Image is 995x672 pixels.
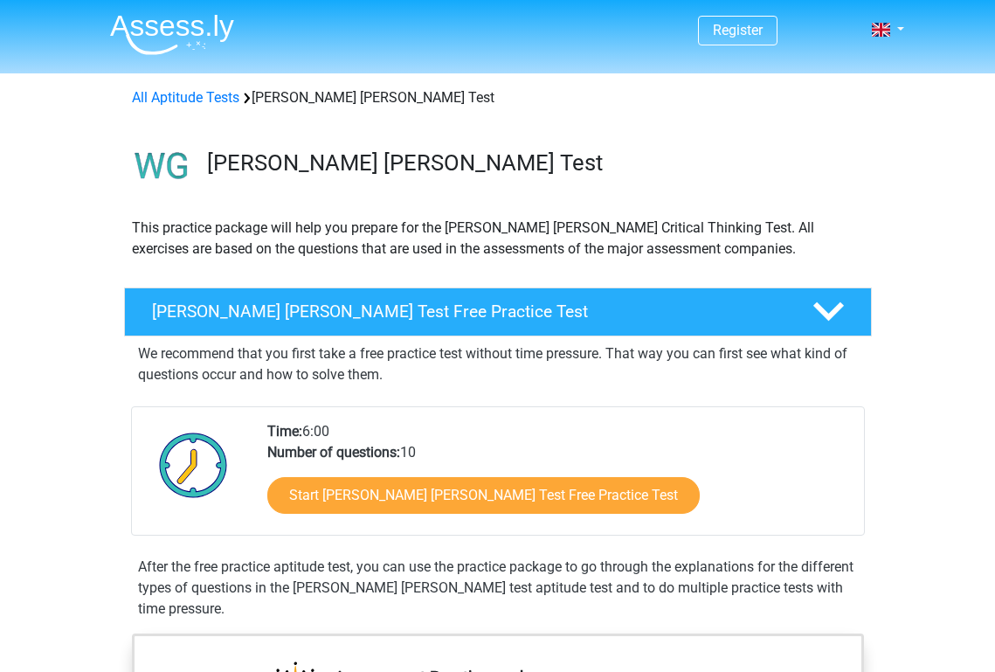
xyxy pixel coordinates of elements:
div: After the free practice aptitude test, you can use the practice package to go through the explana... [131,557,865,620]
h4: [PERSON_NAME] [PERSON_NAME] Test Free Practice Test [152,301,784,322]
p: This practice package will help you prepare for the [PERSON_NAME] [PERSON_NAME] Critical Thinking... [132,218,864,260]
a: Start [PERSON_NAME] [PERSON_NAME] Test Free Practice Test [267,477,700,514]
a: All Aptitude Tests [132,89,239,106]
a: Register [713,22,763,38]
img: watson glaser test [125,129,199,204]
img: Clock [149,421,238,509]
img: Assessly [110,14,234,55]
h3: [PERSON_NAME] [PERSON_NAME] Test [207,149,858,177]
b: Time: [267,423,302,440]
p: We recommend that you first take a free practice test without time pressure. That way you can fir... [138,343,858,385]
div: 6:00 10 [254,421,863,535]
a: [PERSON_NAME] [PERSON_NAME] Test Free Practice Test [117,288,879,336]
div: [PERSON_NAME] [PERSON_NAME] Test [125,87,871,108]
b: Number of questions: [267,444,400,461]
